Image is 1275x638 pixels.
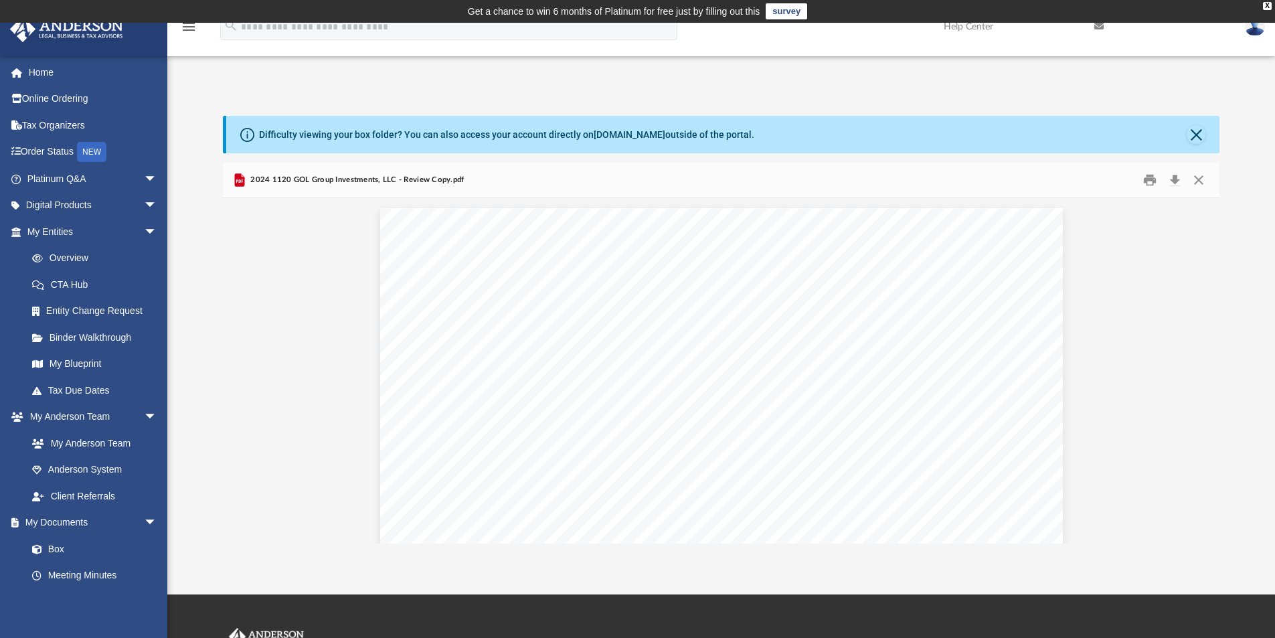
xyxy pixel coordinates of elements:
[19,430,164,457] a: My Anderson Team
[144,165,171,193] span: arrow_drop_down
[1187,125,1205,144] button: Close
[547,304,595,315] span: GLOBAL
[248,174,464,186] span: 2024 1120 GOL Group Investments, LLC - Review Copy.pdf
[477,331,500,341] span: LAS
[77,142,106,162] div: NEW
[674,304,721,315] span: GROUP,
[729,304,752,315] span: LLC
[144,218,171,246] span: arrow_drop_down
[9,218,177,245] a: My Entitiesarrow_drop_down
[477,317,508,328] span: 3225
[224,18,238,33] i: search
[782,392,970,609] span: COPY
[181,19,197,35] i: menu
[9,192,177,219] a: Digital Productsarrow_drop_down
[19,377,177,404] a: Tax Due Dates
[19,245,177,272] a: Overview
[9,86,177,112] a: Online Ordering
[516,317,607,328] span: [PERSON_NAME]
[1136,170,1163,191] button: Print
[1163,170,1187,191] button: Download
[9,509,171,536] a: My Documentsarrow_drop_down
[9,59,177,86] a: Home
[181,25,197,35] a: menu
[766,3,807,19] a: survey
[563,331,579,341] span: NV
[571,317,610,328] span: DRIVE
[9,165,177,192] a: Platinum Q&Aarrow_drop_down
[144,404,171,431] span: arrow_drop_down
[19,324,177,351] a: Binder Walkthrough
[9,404,171,430] a: My Anderson Teamarrow_drop_down
[468,3,760,19] div: Get a chance to win 6 months of Platinum for free just by filling out this
[19,351,171,378] a: My Blueprint
[223,198,1220,544] div: File preview
[1245,17,1265,36] img: User Pic
[19,536,164,562] a: Box
[259,128,754,142] div: Difficulty viewing your box folder? You can also access your account directly on outside of the p...
[477,304,568,315] span: [PERSON_NAME]
[1263,2,1272,10] div: close
[602,304,665,315] span: BUSINESS
[223,163,1220,544] div: Preview
[19,298,177,325] a: Entity Change Request
[587,331,626,341] span: 89121
[508,331,556,341] span: VEGAS,
[223,198,1220,544] div: Document Viewer
[19,588,164,615] a: Forms Library
[19,271,177,298] a: CTA Hub
[144,509,171,537] span: arrow_drop_down
[9,139,177,166] a: Order StatusNEW
[19,562,171,589] a: Meeting Minutes
[144,192,171,220] span: arrow_drop_down
[19,457,171,483] a: Anderson System
[1187,170,1211,191] button: Close
[594,129,665,140] a: [DOMAIN_NAME]
[19,483,171,509] a: Client Referrals
[6,16,127,42] img: Anderson Advisors Platinum Portal
[9,112,177,139] a: Tax Organizers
